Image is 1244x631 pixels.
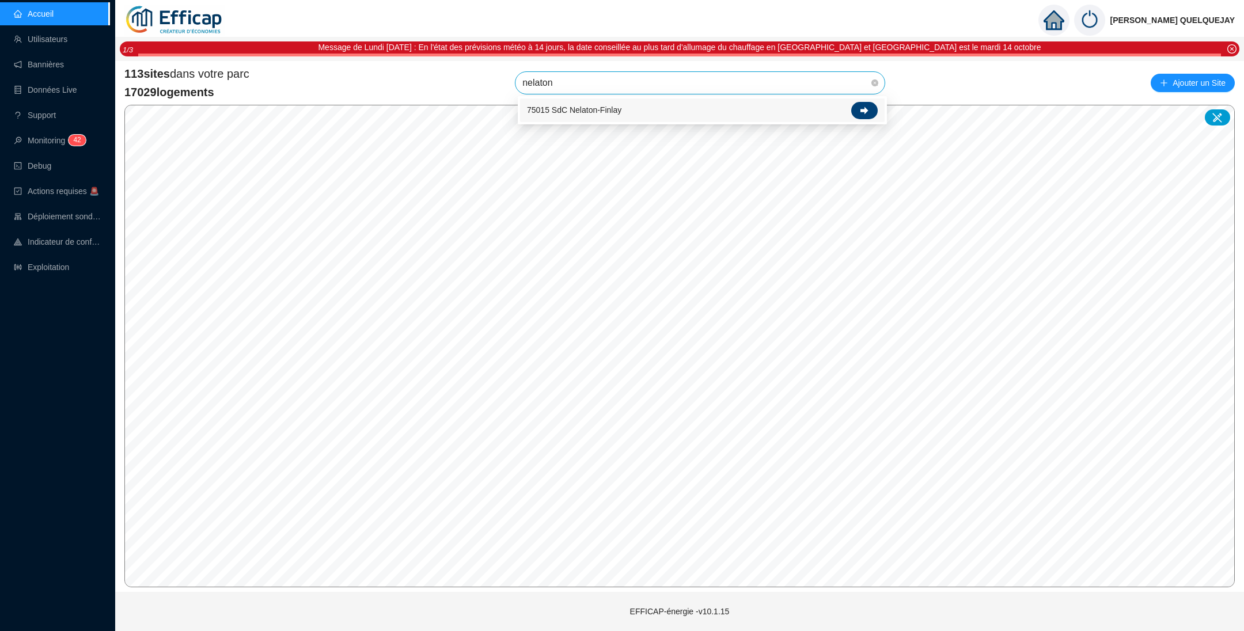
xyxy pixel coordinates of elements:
[1227,44,1237,54] span: close-circle
[14,35,67,44] a: teamUtilisateurs
[1044,10,1064,31] span: home
[630,607,730,616] span: EFFICAP-énergie - v10.1.15
[1151,74,1235,92] button: Ajouter un Site
[14,161,51,170] a: codeDebug
[1074,5,1105,36] img: power
[14,111,56,120] a: questionSupport
[14,263,69,272] a: slidersExploitation
[124,66,249,82] span: dans votre parc
[124,67,170,80] span: 113 sites
[14,212,101,221] a: clusterDéploiement sondes
[77,136,81,144] span: 2
[527,104,621,116] span: 75015 SdC Nelaton-Finlay
[14,85,77,94] a: databaseDonnées Live
[28,187,99,196] span: Actions requises 🚨
[123,45,133,54] i: 1 / 3
[1173,75,1226,91] span: Ajouter un Site
[520,98,885,122] div: 75015 SdC Nelaton-Finlay
[871,79,878,86] span: close-circle
[14,237,101,246] a: heat-mapIndicateur de confort
[124,84,249,100] span: 17029 logements
[14,136,82,145] a: monitorMonitoring42
[318,41,1041,54] div: Message de Lundi [DATE] : En l'état des prévisions météo à 14 jours, la date conseillée au plus t...
[1160,79,1168,87] span: plus
[14,187,22,195] span: check-square
[14,9,54,18] a: homeAccueil
[69,135,85,146] sup: 42
[14,60,64,69] a: notificationBannières
[1110,2,1235,39] span: [PERSON_NAME] QUELQUEJAY
[73,136,77,144] span: 4
[125,105,1235,587] canvas: Map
